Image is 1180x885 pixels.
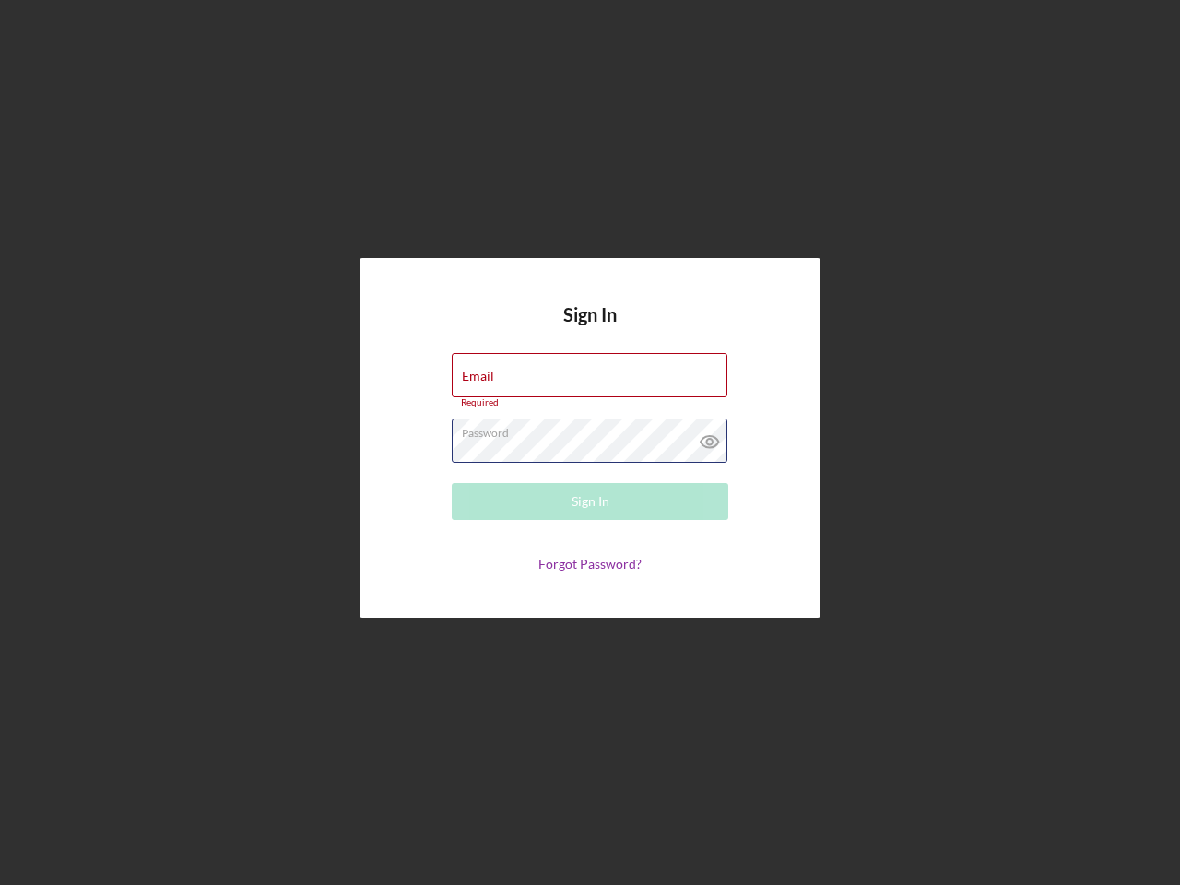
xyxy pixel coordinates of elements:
h4: Sign In [563,304,617,353]
div: Required [452,397,728,408]
label: Email [462,369,494,383]
label: Password [462,419,727,440]
button: Sign In [452,483,728,520]
a: Forgot Password? [538,556,642,572]
div: Sign In [572,483,609,520]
